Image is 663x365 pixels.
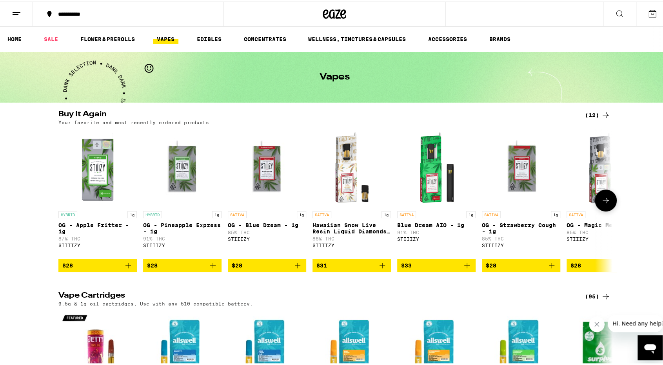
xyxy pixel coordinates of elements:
[381,210,391,217] p: 1g
[397,127,476,206] img: STIIIZY - Blue Dream AIO - 1g
[212,210,222,217] p: 1g
[228,127,306,206] img: STIIIZY - OG - Blue Dream - 1g
[567,220,645,227] p: OG - Magic Melon - 1g
[401,261,412,267] span: $33
[143,220,222,233] p: OG - Pineapple Express - 1g
[482,241,560,246] div: STIIIZY
[58,127,137,257] a: Open page for OG - Apple Fritter - 1g from STIIIZY
[397,235,476,240] div: STIIIZY
[40,33,62,42] a: SALE
[482,235,560,240] p: 85% THC
[5,5,56,12] span: Hi. Need any help?
[567,210,585,217] p: SATIVA
[585,109,610,118] a: (12)
[143,241,222,246] div: STIIIZY
[4,33,25,42] a: HOME
[76,33,139,42] a: FLOWER & PREROLLS
[397,127,476,257] a: Open page for Blue Dream AIO - 1g from STIIIZY
[567,127,645,257] a: Open page for OG - Magic Melon - 1g from STIIIZY
[482,127,560,257] a: Open page for OG - Strawberry Cough - 1g from STIIIZY
[466,210,476,217] p: 1g
[482,127,560,206] img: STIIIZY - OG - Strawberry Cough - 1g
[397,220,476,227] p: Blue Dream AIO - 1g
[585,290,610,300] a: (95)
[153,33,178,42] a: VAPES
[228,235,306,240] div: STIIIZY
[312,235,391,240] p: 88% THC
[143,127,222,257] a: Open page for OG - Pineapple Express - 1g from STIIIZY
[567,257,645,271] button: Add to bag
[482,257,560,271] button: Add to bag
[228,257,306,271] button: Add to bag
[193,33,225,42] a: EDIBLES
[143,257,222,271] button: Add to bag
[570,261,581,267] span: $28
[240,33,290,42] a: CONCENTRATES
[58,127,137,206] img: STIIIZY - OG - Apple Fritter - 1g
[127,210,137,217] p: 1g
[143,235,222,240] p: 91% THC
[143,127,222,206] img: STIIIZY - OG - Pineapple Express - 1g
[567,228,645,233] p: 85% THC
[304,33,410,42] a: WELLNESS, TINCTURES & CAPSULES
[316,261,327,267] span: $31
[58,109,572,118] h2: Buy It Again
[228,220,306,227] p: OG - Blue Dream - 1g
[147,261,158,267] span: $28
[485,33,514,42] a: BRANDS
[58,257,137,271] button: Add to bag
[482,220,560,233] p: OG - Strawberry Cough - 1g
[58,241,137,246] div: STIIIZY
[297,210,306,217] p: 1g
[58,235,137,240] p: 87% THC
[397,210,416,217] p: SATIVA
[312,127,391,206] img: STIIIZY - Hawaiian Snow Live Resin Liquid Diamonds - 1g
[228,210,247,217] p: SATIVA
[58,118,212,123] p: Your favorite and most recently ordered products.
[397,228,476,233] p: 91% THC
[638,334,663,359] iframe: Button to launch messaging window
[228,228,306,233] p: 85% THC
[424,33,471,42] a: ACCESSORIES
[312,220,391,233] p: Hawaiian Snow Live Resin Liquid Diamonds - 1g
[143,210,162,217] p: HYBRID
[312,241,391,246] div: STIIIZY
[551,210,560,217] p: 1g
[567,127,645,206] img: STIIIZY - OG - Magic Melon - 1g
[58,220,137,233] p: OG - Apple Fritter - 1g
[486,261,496,267] span: $28
[312,210,331,217] p: SATIVA
[482,210,501,217] p: SATIVA
[228,127,306,257] a: Open page for OG - Blue Dream - 1g from STIIIZY
[232,261,242,267] span: $28
[589,315,605,331] iframe: Close message
[58,290,572,300] h2: Vape Cartridges
[320,71,350,80] h1: Vapes
[397,257,476,271] button: Add to bag
[58,300,253,305] p: 0.5g & 1g oil cartridges, Use with any 510-compatible battery.
[312,127,391,257] a: Open page for Hawaiian Snow Live Resin Liquid Diamonds - 1g from STIIIZY
[608,313,663,331] iframe: Message from company
[567,235,645,240] div: STIIIZY
[62,261,73,267] span: $28
[312,257,391,271] button: Add to bag
[58,210,77,217] p: HYBRID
